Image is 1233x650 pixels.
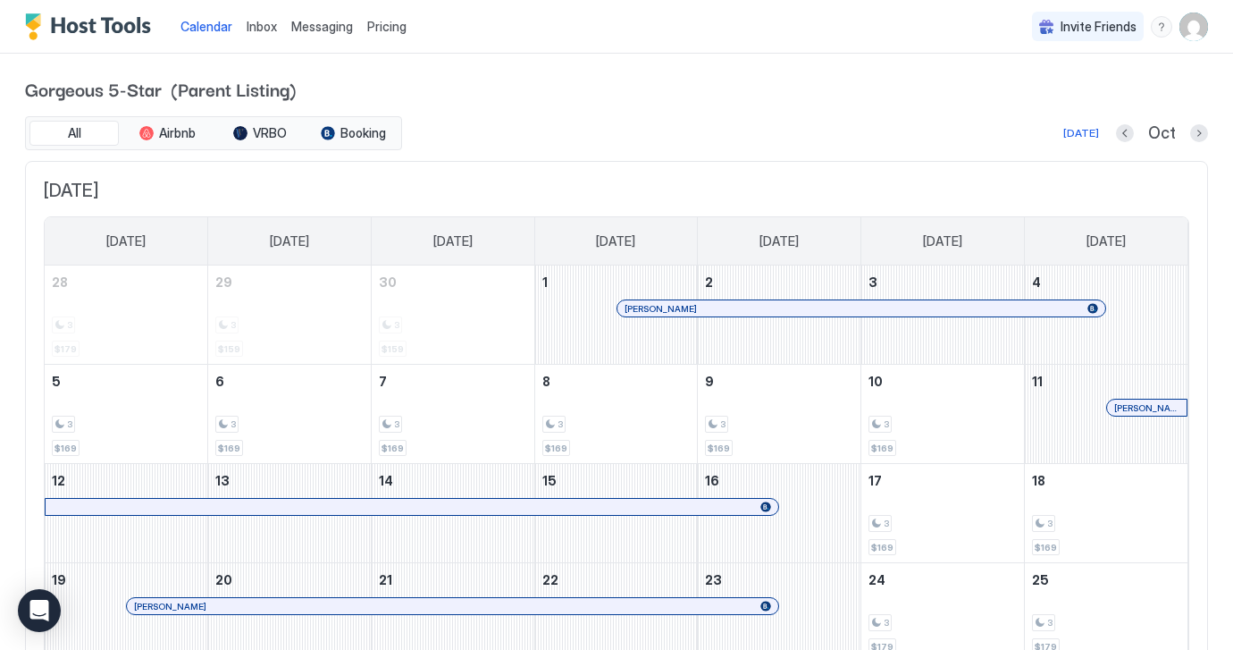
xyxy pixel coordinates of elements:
a: October 16, 2025 [698,464,860,497]
span: [PERSON_NAME] [1114,402,1179,414]
span: 6 [215,374,224,389]
td: October 13, 2025 [208,464,372,563]
div: [DATE] [1063,125,1099,141]
span: 3 [394,418,399,430]
span: VRBO [253,125,287,141]
a: October 7, 2025 [372,365,534,398]
span: [DATE] [44,180,1189,202]
td: October 3, 2025 [861,266,1025,365]
span: 8 [542,374,550,389]
span: 3 [720,418,726,430]
td: October 8, 2025 [534,365,698,464]
a: October 15, 2025 [535,464,698,497]
span: 13 [215,473,230,488]
span: $169 [871,542,893,553]
a: October 25, 2025 [1025,563,1187,596]
span: 20 [215,572,232,587]
a: October 10, 2025 [861,365,1024,398]
a: October 1, 2025 [535,266,698,299]
span: [DATE] [106,233,146,249]
a: October 12, 2025 [45,464,207,497]
span: [DATE] [433,233,473,249]
span: 30 [379,274,397,290]
span: 17 [868,473,882,488]
a: October 5, 2025 [45,365,207,398]
span: 24 [868,572,885,587]
span: 11 [1032,374,1043,389]
a: October 23, 2025 [698,563,860,596]
span: Calendar [180,19,232,34]
td: October 14, 2025 [371,464,534,563]
a: Wednesday [578,217,653,266]
span: $169 [1035,542,1057,553]
span: $169 [871,443,893,454]
a: Messaging [291,17,353,36]
td: October 12, 2025 [45,464,208,563]
a: Host Tools Logo [25,13,159,40]
span: [PERSON_NAME] [625,303,697,315]
span: 29 [215,274,232,290]
a: October 18, 2025 [1025,464,1187,497]
span: [PERSON_NAME] [134,601,206,612]
a: September 30, 2025 [372,266,534,299]
button: Previous month [1116,124,1134,142]
td: October 9, 2025 [698,365,861,464]
a: Friday [905,217,980,266]
a: Thursday [742,217,817,266]
span: 18 [1032,473,1045,488]
a: October 20, 2025 [208,563,371,596]
span: 9 [705,374,714,389]
span: 10 [868,374,883,389]
a: October 14, 2025 [372,464,534,497]
span: 3 [884,518,889,529]
span: $169 [55,443,77,454]
a: October 13, 2025 [208,464,371,497]
td: October 2, 2025 [698,266,861,365]
a: October 19, 2025 [45,563,207,596]
a: October 9, 2025 [698,365,860,398]
span: 2 [705,274,713,290]
span: Booking [340,125,386,141]
span: Oct [1148,123,1176,144]
td: October 4, 2025 [1024,266,1187,365]
td: October 1, 2025 [534,266,698,365]
span: 3 [67,418,72,430]
span: 16 [705,473,719,488]
td: October 10, 2025 [861,365,1025,464]
a: October 4, 2025 [1025,266,1187,299]
a: October 17, 2025 [861,464,1024,497]
span: Gorgeous 5-Star (Parent Listing) [25,75,1208,102]
span: 12 [52,473,65,488]
span: Airbnb [159,125,196,141]
button: Airbnb [122,121,212,146]
span: 3 [1047,617,1053,629]
span: 3 [884,418,889,430]
a: October 6, 2025 [208,365,371,398]
button: VRBO [215,121,305,146]
span: 5 [52,374,61,389]
span: 7 [379,374,387,389]
a: Sunday [88,217,164,266]
span: $169 [218,443,240,454]
a: Calendar [180,17,232,36]
div: [PERSON_NAME] [134,601,770,612]
td: October 16, 2025 [698,464,861,563]
span: $169 [545,443,567,454]
span: [DATE] [270,233,309,249]
div: Open Intercom Messenger [18,589,61,632]
a: October 21, 2025 [372,563,534,596]
button: [DATE] [1061,122,1102,144]
span: 4 [1032,274,1041,290]
span: 19 [52,572,66,587]
td: October 11, 2025 [1024,365,1187,464]
span: $169 [708,443,730,454]
button: All [29,121,119,146]
span: [DATE] [923,233,962,249]
a: Tuesday [415,217,491,266]
a: October 2, 2025 [698,266,860,299]
a: October 3, 2025 [861,266,1024,299]
td: September 30, 2025 [371,266,534,365]
td: October 15, 2025 [534,464,698,563]
a: October 8, 2025 [535,365,698,398]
